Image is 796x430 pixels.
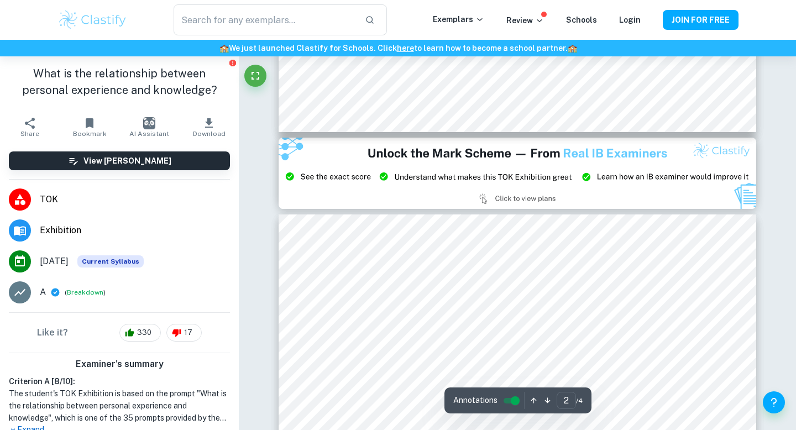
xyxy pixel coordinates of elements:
[619,15,641,24] a: Login
[453,395,498,406] span: Annotations
[9,151,230,170] button: View [PERSON_NAME]
[60,112,119,143] button: Bookmark
[77,255,144,268] div: This exemplar is based on the current syllabus. Feel free to refer to it for inspiration/ideas wh...
[73,130,107,138] span: Bookmark
[397,44,414,53] a: here
[9,387,230,424] h1: The student's TOK Exhibition is based on the prompt "What is the relationship between personal ex...
[193,130,226,138] span: Download
[279,138,756,209] img: Ad
[143,117,155,129] img: AI Assistant
[131,327,158,338] span: 330
[67,287,103,297] button: Breakdown
[77,255,144,268] span: Current Syllabus
[244,65,266,87] button: Fullscreen
[9,375,230,387] h6: Criterion A [ 8 / 10 ]:
[119,324,161,342] div: 330
[57,9,128,31] img: Clastify logo
[433,13,484,25] p: Exemplars
[2,42,794,54] h6: We just launched Clastify for Schools. Click to learn how to become a school partner.
[83,155,171,167] h6: View [PERSON_NAME]
[566,15,597,24] a: Schools
[506,14,544,27] p: Review
[228,59,237,67] button: Report issue
[179,112,239,143] button: Download
[40,224,230,237] span: Exhibition
[663,10,739,30] button: JOIN FOR FREE
[40,193,230,206] span: TOK
[20,130,39,138] span: Share
[37,326,68,339] h6: Like it?
[40,255,69,268] span: [DATE]
[129,130,169,138] span: AI Assistant
[166,324,202,342] div: 17
[576,396,583,406] span: / 4
[174,4,356,35] input: Search for any exemplars...
[763,391,785,413] button: Help and Feedback
[219,44,229,53] span: 🏫
[9,65,230,98] h1: What is the relationship between personal experience and knowledge?
[568,44,577,53] span: 🏫
[4,358,234,371] h6: Examiner's summary
[178,327,198,338] span: 17
[40,286,46,299] p: A
[65,287,106,298] span: ( )
[119,112,179,143] button: AI Assistant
